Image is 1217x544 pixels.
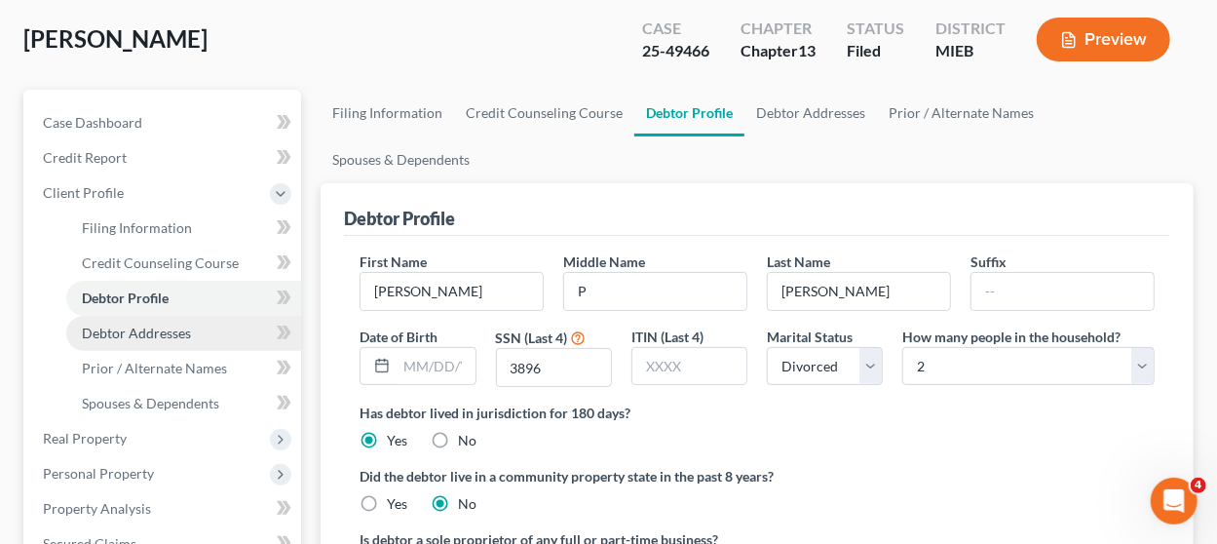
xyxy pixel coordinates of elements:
[23,24,208,53] span: [PERSON_NAME]
[971,273,1154,310] input: --
[66,351,301,386] a: Prior / Alternate Names
[798,41,816,59] span: 13
[935,18,1006,40] div: District
[454,90,634,136] a: Credit Counseling Course
[847,40,904,62] div: Filed
[66,386,301,421] a: Spouses & Dependents
[360,327,437,347] label: Date of Birth
[634,90,744,136] a: Debtor Profile
[768,273,950,310] input: --
[1191,478,1206,493] span: 4
[642,18,709,40] div: Case
[902,327,1121,347] label: How many people in the household?
[744,90,877,136] a: Debtor Addresses
[82,325,191,341] span: Debtor Addresses
[1037,18,1170,61] button: Preview
[66,246,301,281] a: Credit Counseling Course
[27,140,301,175] a: Credit Report
[82,290,169,306] span: Debtor Profile
[27,491,301,526] a: Property Analysis
[82,219,192,236] span: Filing Information
[387,494,407,514] label: Yes
[82,395,219,411] span: Spouses & Dependents
[741,40,816,62] div: Chapter
[43,114,142,131] span: Case Dashboard
[564,273,746,310] input: M.I
[767,252,830,272] label: Last Name
[935,40,1006,62] div: MIEB
[632,348,746,385] input: XXXX
[642,40,709,62] div: 25-49466
[387,431,407,450] label: Yes
[66,281,301,316] a: Debtor Profile
[27,105,301,140] a: Case Dashboard
[360,252,427,272] label: First Name
[741,18,816,40] div: Chapter
[82,360,227,376] span: Prior / Alternate Names
[82,254,239,271] span: Credit Counseling Course
[43,430,127,447] span: Real Property
[458,494,476,514] label: No
[43,149,127,166] span: Credit Report
[458,431,476,450] label: No
[43,184,124,201] span: Client Profile
[43,500,151,517] span: Property Analysis
[631,327,704,347] label: ITIN (Last 4)
[360,403,1155,423] label: Has debtor lived in jurisdiction for 180 days?
[360,466,1155,486] label: Did the debtor live in a community property state in the past 8 years?
[321,136,481,183] a: Spouses & Dependents
[361,273,543,310] input: --
[563,252,645,272] label: Middle Name
[321,90,454,136] a: Filing Information
[66,316,301,351] a: Debtor Addresses
[344,207,455,230] div: Debtor Profile
[847,18,904,40] div: Status
[397,348,475,385] input: MM/DD/YYYY
[1151,478,1198,525] iframe: Intercom live chat
[970,252,1007,272] label: Suffix
[497,349,611,386] input: XXXX
[66,211,301,246] a: Filing Information
[43,465,154,482] span: Personal Property
[877,90,1046,136] a: Prior / Alternate Names
[767,327,853,347] label: Marital Status
[496,328,568,348] label: SSN (Last 4)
